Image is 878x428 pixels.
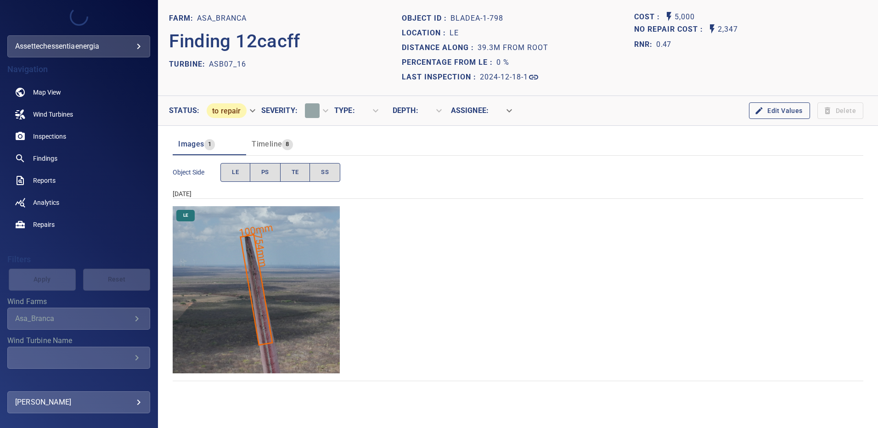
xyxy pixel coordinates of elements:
[707,23,718,34] svg: Auto No Repair Cost
[280,163,310,182] button: TE
[252,140,282,148] span: Timeline
[7,35,150,57] div: assettechessentiaenergia
[634,23,707,36] span: Projected additional costs incurred by waiting 1 year to repair. This is a function of possible i...
[478,42,548,53] p: 39.3m from root
[15,314,131,323] div: Asa_Branca
[178,140,204,148] span: Images
[7,103,150,125] a: windturbines noActive
[7,191,150,214] a: analytics noActive
[7,255,150,264] h4: Filters
[393,107,418,114] label: Depth :
[169,59,209,70] p: TURBINE:
[173,189,863,198] div: [DATE]
[496,57,509,68] p: 0 %
[355,103,384,119] div: ​
[480,72,528,83] p: 2024-12-18-1
[634,39,656,50] h1: RNR:
[634,13,664,22] h1: Cost :
[178,212,194,219] span: LE
[402,13,450,24] p: Object ID :
[310,163,340,182] button: SS
[656,39,671,50] p: 0.47
[489,103,518,119] div: ​
[169,13,197,24] p: FARM:
[402,42,478,53] p: Distance along :
[169,107,199,114] label: Status :
[261,107,298,114] label: Severity :
[7,65,150,74] h4: Navigation
[450,13,503,24] p: bladeA-1-798
[7,298,150,305] label: Wind Farms
[232,167,239,178] span: LE
[204,139,215,150] span: 1
[173,206,340,373] img: Asa_Branca/ASB07_16/2024-12-18-1/2024-12-18-1/image14wp14.jpg
[33,132,66,141] span: Inspections
[173,168,220,177] span: Object Side
[220,163,340,182] div: objectSide
[402,72,480,83] p: Last Inspection :
[199,100,261,122] div: to repair
[634,11,664,23] span: The base labour and equipment costs to repair the finding. Does not include the loss of productio...
[33,154,57,163] span: Findings
[718,23,738,36] p: 2,347
[402,28,450,39] p: Location :
[15,39,142,54] div: assettechessentiaenergia
[7,214,150,236] a: repairs noActive
[197,13,247,24] p: Asa_Branca
[634,25,707,34] h1: No Repair Cost :
[15,395,142,410] div: [PERSON_NAME]
[634,37,671,52] span: The ratio of the additional incurred cost of repair in 1 year and the cost of repairing today. Fi...
[418,103,448,119] div: ​
[282,139,293,150] span: 8
[7,169,150,191] a: reports noActive
[207,107,246,115] span: to repair
[675,11,695,23] p: 5,000
[7,376,150,383] label: Finding Category
[261,167,269,178] span: PS
[33,110,73,119] span: Wind Turbines
[33,220,55,229] span: Repairs
[220,163,250,182] button: LE
[7,81,150,103] a: map noActive
[7,347,150,369] div: Wind Turbine Name
[334,107,355,114] label: Type :
[7,337,150,344] label: Wind Turbine Name
[749,102,810,119] button: Edit Values
[7,147,150,169] a: findings noActive
[402,57,496,68] p: Percentage from LE :
[33,88,61,97] span: Map View
[33,198,59,207] span: Analytics
[7,308,150,330] div: Wind Farms
[7,125,150,147] a: inspections noActive
[451,107,489,114] label: Assignee :
[321,167,329,178] span: SS
[450,28,459,39] p: LE
[33,176,56,185] span: Reports
[292,167,299,178] span: TE
[169,28,300,55] p: Finding 12cacff
[250,163,281,182] button: PS
[209,59,246,70] p: ASB07_16
[480,72,539,83] a: 2024-12-18-1
[664,11,675,22] svg: Auto Cost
